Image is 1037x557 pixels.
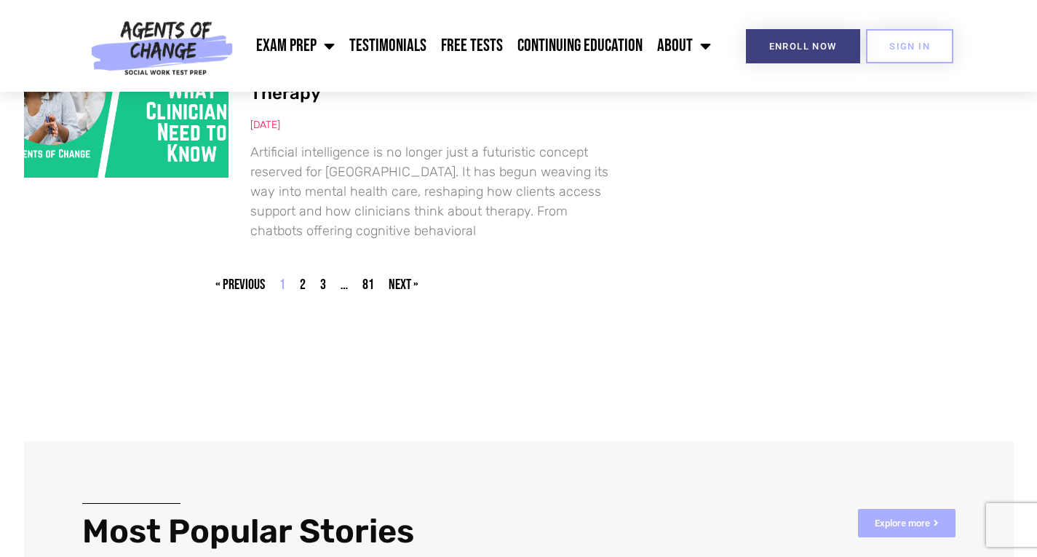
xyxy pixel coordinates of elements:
[320,276,326,293] a: 3
[249,28,342,64] a: Exam Prep
[82,515,519,548] h2: Most Popular Stories
[650,28,718,64] a: About
[510,28,650,64] a: Continuing Education
[341,276,348,293] span: …
[250,119,280,131] span: [DATE]
[342,28,434,64] a: Testimonials
[858,509,955,537] a: Explore more
[866,29,953,63] a: SIGN IN
[215,276,265,293] span: « Previous
[746,29,860,63] a: Enroll Now
[24,274,610,296] nav: Pagination
[279,276,285,293] span: 1
[250,143,609,241] p: Artificial intelligence is no longer just a futuristic concept reserved for [GEOGRAPHIC_DATA]. It...
[769,42,837,51] span: Enroll Now
[889,42,930,51] span: SIGN IN
[434,28,510,64] a: Free Tests
[362,276,374,293] a: 81
[300,276,306,293] a: 2
[875,518,930,528] span: Explore more
[389,276,418,293] a: Next »
[240,28,718,64] nav: Menu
